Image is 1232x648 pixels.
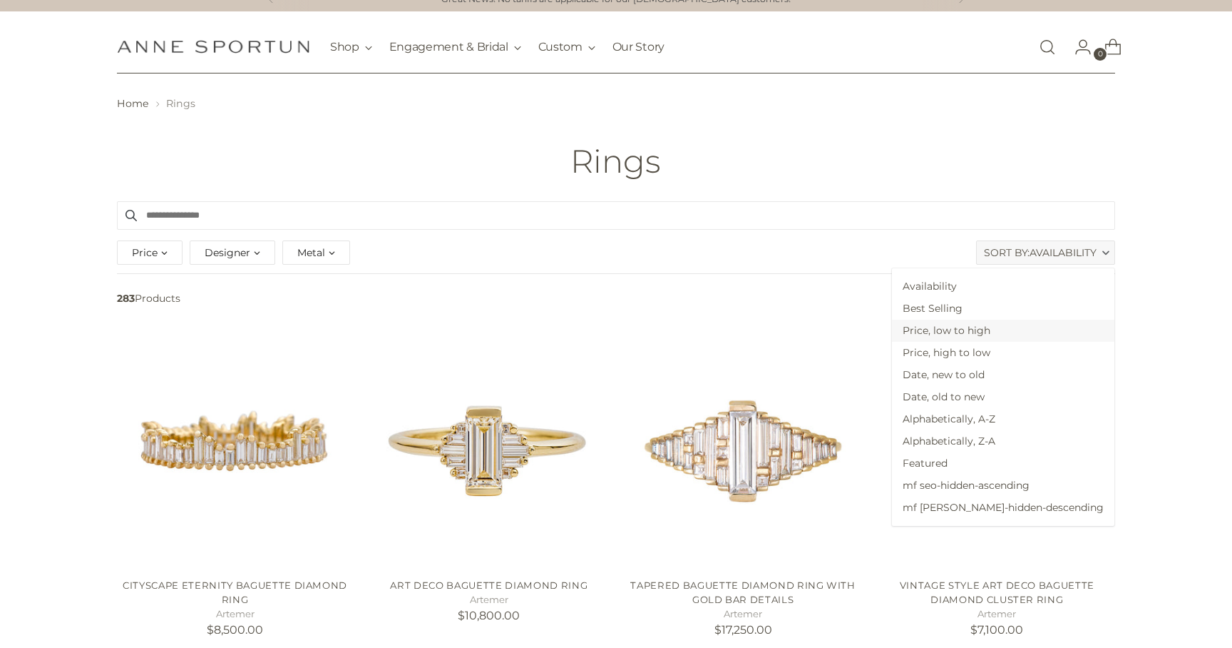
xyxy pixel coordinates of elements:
h5: Artemer [625,607,861,622]
a: Cityscape Eternity Baguette Diamond Ring [117,331,353,567]
button: Shop [330,31,372,63]
a: Go to the account page [1063,33,1092,61]
span: $17,250.00 [714,623,772,637]
span: Availability [892,275,1114,298]
span: Featured [892,452,1114,475]
a: Tapered Baguette Diamond Ring with Gold Bar Details [630,579,855,605]
span: Availability [1030,241,1097,264]
span: Price, low to high [892,320,1114,342]
nav: breadcrumbs [117,96,1115,111]
span: $10,800.00 [458,609,520,622]
label: Sort By:Availability [977,241,1114,264]
span: Price [132,245,158,260]
span: Alphabetically, Z-A [892,430,1114,452]
h5: Artemer [879,607,1115,622]
a: Cityscape Eternity Baguette Diamond Ring [123,579,347,605]
a: Vintage Style Art Deco Baguette Diamond Cluster Ring [900,579,1094,605]
span: Products [111,285,1031,312]
span: $8,500.00 [207,623,263,637]
b: 283 [117,292,135,305]
span: Metal [297,245,325,260]
span: mf seo-hidden-ascending [892,475,1114,497]
span: Price, high to low [892,342,1114,364]
a: Anne Sportun Fine Jewellery [117,40,309,54]
a: Our Story [612,31,664,63]
span: 0 [1094,48,1107,61]
a: Art Deco Baguette Diamond Ring [371,331,607,567]
a: Art Deco Baguette Diamond Ring [390,579,587,591]
button: Custom [538,31,595,63]
h5: Artemer [371,593,607,607]
span: Best Selling [892,298,1114,320]
span: Date, old to new [892,386,1114,408]
a: Vintage Style Art Deco Baguette Diamond Cluster Ring [879,331,1115,567]
h5: Artemer [117,607,353,622]
h1: Rings [570,143,661,179]
span: $7,100.00 [970,623,1023,637]
a: Tapered Baguette Diamond Ring with Gold Bar Details [625,331,861,567]
span: Designer [205,245,250,260]
span: Alphabetically, A-Z [892,408,1114,430]
a: Open search modal [1033,33,1062,61]
a: Home [117,97,149,110]
span: Date, new to old [892,364,1114,386]
a: Open cart modal [1093,33,1121,61]
input: Search products [117,201,1115,230]
button: Engagement & Bridal [389,31,521,63]
span: Rings [166,97,195,110]
span: mf [PERSON_NAME]-hidden-descending [892,497,1114,519]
